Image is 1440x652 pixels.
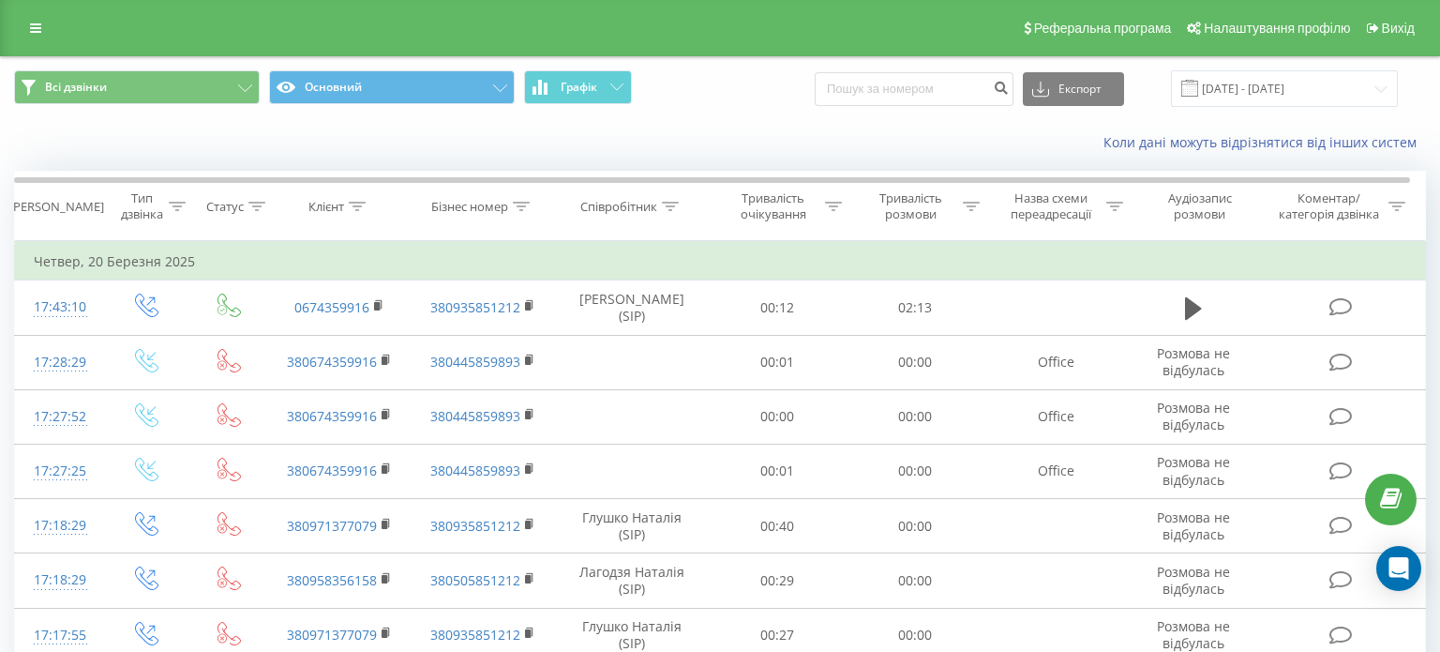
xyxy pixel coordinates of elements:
[287,462,377,479] a: 380674359916
[815,72,1013,106] input: Пошук за номером
[294,298,369,316] a: 0674359916
[554,281,709,335] td: [PERSON_NAME] (SIP)
[34,399,84,435] div: 17:27:52
[430,407,520,425] a: 380445859893
[726,190,820,222] div: Тривалість очікування
[524,70,632,104] button: Графік
[1023,72,1124,106] button: Експорт
[34,453,84,490] div: 17:27:25
[561,81,597,94] span: Графік
[709,499,847,553] td: 00:40
[1001,190,1102,222] div: Назва схеми переадресації
[287,517,377,535] a: 380971377079
[45,80,107,95] span: Всі дзвінки
[1157,563,1230,598] span: Розмова не відбулась
[1157,508,1230,543] span: Розмова не відбулась
[847,389,984,444] td: 00:00
[984,335,1128,389] td: Office
[287,571,377,589] a: 380958356158
[863,190,958,222] div: Тривалість розмови
[1376,546,1421,591] div: Open Intercom Messenger
[1103,133,1426,151] a: Коли дані можуть відрізнятися вiд інших систем
[1034,21,1172,36] span: Реферальна програма
[709,335,847,389] td: 00:01
[1145,190,1255,222] div: Аудіозапис розмови
[554,553,709,608] td: Лагодзя Наталія (SIP)
[709,281,847,335] td: 00:12
[430,571,520,589] a: 380505851212
[34,562,84,599] div: 17:18:29
[847,281,984,335] td: 02:13
[984,389,1128,444] td: Office
[847,335,984,389] td: 00:00
[308,199,344,215] div: Клієнт
[9,199,104,215] div: [PERSON_NAME]
[430,298,520,316] a: 380935851212
[847,499,984,553] td: 00:00
[709,553,847,608] td: 00:29
[431,199,508,215] div: Бізнес номер
[984,444,1128,498] td: Office
[430,353,520,371] a: 380445859893
[847,553,984,608] td: 00:00
[287,626,377,644] a: 380971377079
[430,626,520,644] a: 380935851212
[1157,453,1230,488] span: Розмова не відбулась
[269,70,515,104] button: Основний
[1382,21,1415,36] span: Вихід
[1274,190,1384,222] div: Коментар/категорія дзвінка
[1204,21,1350,36] span: Налаштування профілю
[709,389,847,444] td: 00:00
[1157,344,1230,379] span: Розмова не відбулась
[287,407,377,425] a: 380674359916
[34,344,84,381] div: 17:28:29
[1157,399,1230,433] span: Розмова не відбулась
[847,444,984,498] td: 00:00
[206,199,244,215] div: Статус
[287,353,377,371] a: 380674359916
[430,462,520,479] a: 380445859893
[34,289,84,326] div: 17:43:10
[15,243,1426,281] td: Четвер, 20 Березня 2025
[709,444,847,498] td: 00:01
[119,190,164,222] div: Тип дзвінка
[580,199,657,215] div: Співробітник
[34,508,84,544] div: 17:18:29
[14,70,260,104] button: Всі дзвінки
[430,517,520,535] a: 380935851212
[554,499,709,553] td: Глушко Наталія (SIP)
[1157,617,1230,652] span: Розмова не відбулась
